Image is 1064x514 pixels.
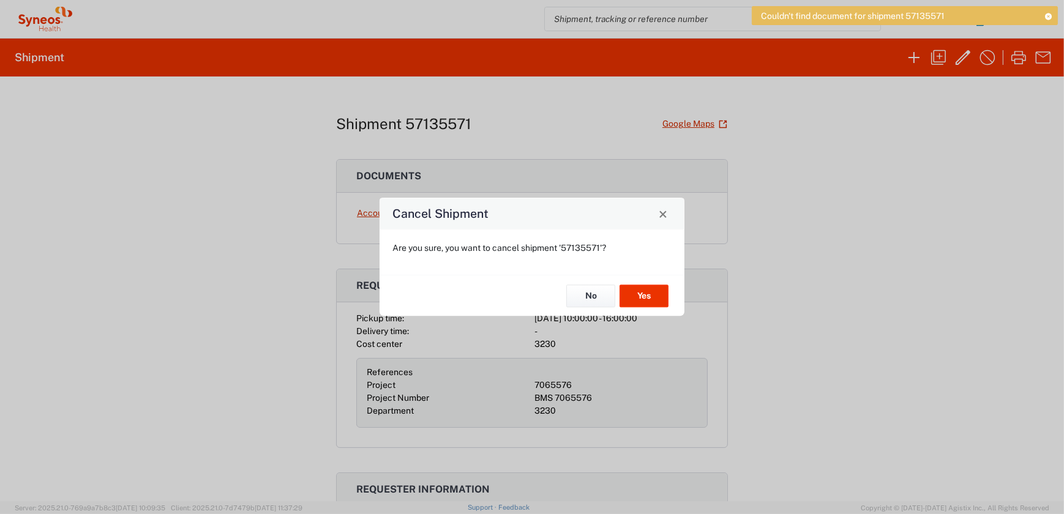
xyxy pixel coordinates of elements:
span: Couldn't find document for shipment 57135571 [761,10,945,21]
p: Are you sure, you want to cancel shipment '57135571'? [392,242,672,253]
button: Close [654,205,672,222]
button: Yes [620,285,669,307]
button: No [566,285,615,307]
h4: Cancel Shipment [392,205,489,223]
